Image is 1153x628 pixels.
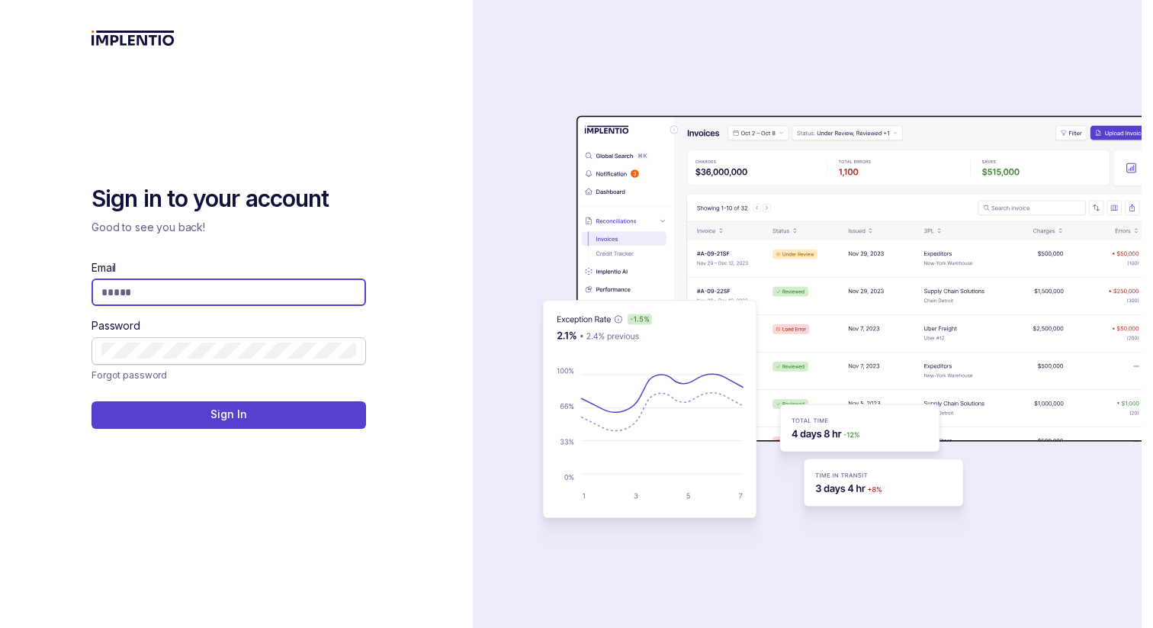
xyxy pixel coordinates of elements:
[92,401,366,429] button: Sign In
[92,220,366,235] p: Good to see you back!
[92,368,167,383] p: Forgot password
[210,407,246,422] p: Sign In
[92,260,116,275] label: Email
[92,31,175,46] img: logo
[92,368,167,383] a: Link Forgot password
[92,184,366,214] h2: Sign in to your account
[92,318,140,333] label: Password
